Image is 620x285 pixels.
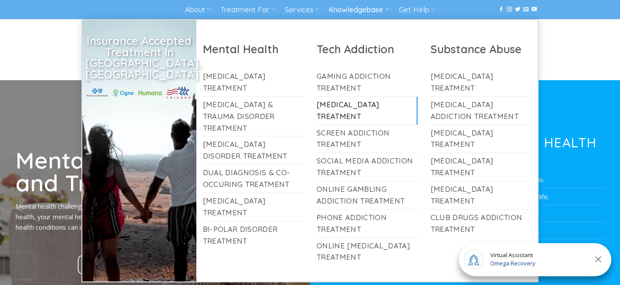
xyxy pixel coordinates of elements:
a: [MEDICAL_DATA] Disorder Treatment [203,136,304,164]
a: Follow on YouTube [532,7,537,13]
p: Mental health challenges can be complex and affect every part of your life. Just like physical he... [16,201,295,232]
a: [MEDICAL_DATA] Treatment [431,181,532,209]
a: About [185,2,211,18]
a: [MEDICAL_DATA] Treatment [203,193,304,221]
a: [MEDICAL_DATA] Addiction Treatment [431,97,532,125]
li: You have trouble sleeping or concentrating. [326,205,605,222]
li: You find it hard to enjoy activities you once loved. [326,239,605,256]
h2: Substance Abuse [431,42,532,56]
a: Online [MEDICAL_DATA] Treatment [317,238,418,266]
li: You feel overwhelmed or anxious on a daily basis. [326,171,605,188]
a: [MEDICAL_DATA] Treatment [431,125,532,153]
a: Dual Diagnosis & Co-Occuring Treatment [203,165,304,193]
h2: Mental Health [203,42,304,56]
a: Follow on Instagram [507,7,512,13]
a: Get Help [77,255,134,274]
h3: Signs You May Need Mental Health Support [326,136,605,162]
a: Phone Addiction Treatment [317,210,418,237]
a: Online Gambling Addiction Treatment [317,181,418,209]
iframe: reCAPTCHA [4,253,35,279]
h1: Mental Health Support and Treatment [16,149,295,194]
a: Knowledgebase [329,2,389,18]
a: Get Help [399,2,435,18]
a: [MEDICAL_DATA] Treatment [317,97,418,125]
a: [MEDICAL_DATA] Treatment [431,68,532,96]
a: [MEDICAL_DATA] Treatment [203,68,304,96]
a: Send us an email [523,7,529,13]
h2: Tech Addiction [317,42,418,56]
a: Follow on Facebook [499,7,504,13]
li: You feel isolated or disconnected from others. [326,222,605,239]
a: Bi-Polar Disorder Treatment [203,221,304,249]
a: Gaming Addiction Treatment [317,68,418,96]
a: Club Drugs Addiction Treatment [431,210,532,237]
a: Social Media Addiction Treatment [317,153,418,181]
a: Services [285,2,319,18]
a: [MEDICAL_DATA] Treatment [431,153,532,181]
a: Screen Addiction Treatment [317,125,418,153]
a: Follow on Twitter [515,7,520,13]
a: Treatment For [220,2,275,18]
a: [MEDICAL_DATA] & Trauma Disorder Treatment [203,97,304,136]
h2: Insurance Accepted Treatment in [GEOGRAPHIC_DATA], [GEOGRAPHIC_DATA] [85,35,193,80]
li: Your mood swings impact your personal or work life. [326,188,605,205]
